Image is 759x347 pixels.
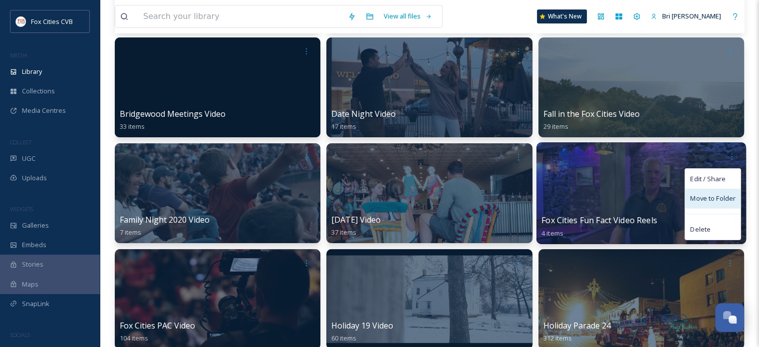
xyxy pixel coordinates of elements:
[22,106,66,115] span: Media Centres
[31,17,73,26] span: Fox Cities CVB
[543,321,611,343] a: Holiday Parade 24312 items
[543,108,640,119] span: Fall in the Fox Cities Video
[646,6,726,26] a: Bri [PERSON_NAME]
[22,221,49,230] span: Galleries
[331,334,356,343] span: 60 items
[690,194,736,204] span: Move to Folder
[22,260,43,269] span: Stories
[543,122,568,131] span: 29 items
[22,86,55,96] span: Collections
[120,320,195,331] span: Fox Cities PAC Video
[331,321,393,343] a: Holiday 19 Video60 items
[10,205,33,213] span: WIDGETS
[543,109,640,131] a: Fall in the Fox Cities Video29 items
[120,109,226,131] a: Bridgewood Meetings Video33 items
[541,215,657,226] span: Fox Cities Fun Fact Video Reels
[120,228,141,237] span: 7 items
[22,173,47,183] span: Uploads
[10,51,27,59] span: MEDIA
[690,225,711,235] span: Delete
[331,215,381,237] a: [DATE] Video37 items
[331,214,381,225] span: [DATE] Video
[22,280,38,289] span: Maps
[543,334,572,343] span: 312 items
[16,16,26,26] img: images.png
[331,228,356,237] span: 37 items
[120,108,226,119] span: Bridgewood Meetings Video
[120,321,195,343] a: Fox Cities PAC Video104 items
[690,174,725,184] span: Edit / Share
[10,331,30,339] span: SOCIALS
[120,334,148,343] span: 104 items
[379,6,437,26] a: View all files
[331,122,356,131] span: 17 items
[543,320,611,331] span: Holiday Parade 24
[537,9,587,23] a: What's New
[120,214,210,225] span: Family Night 2020 Video
[120,122,145,131] span: 33 items
[22,240,46,250] span: Embeds
[541,228,563,237] span: 4 items
[715,303,744,332] button: Open Chat
[541,216,657,238] a: Fox Cities Fun Fact Video Reels4 items
[10,138,31,146] span: COLLECT
[22,154,35,163] span: UGC
[22,299,49,309] span: SnapLink
[138,5,343,27] input: Search your library
[331,108,396,119] span: Date Night Video
[22,67,42,76] span: Library
[662,11,721,20] span: Bri [PERSON_NAME]
[331,109,396,131] a: Date Night Video17 items
[120,215,210,237] a: Family Night 2020 Video7 items
[331,320,393,331] span: Holiday 19 Video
